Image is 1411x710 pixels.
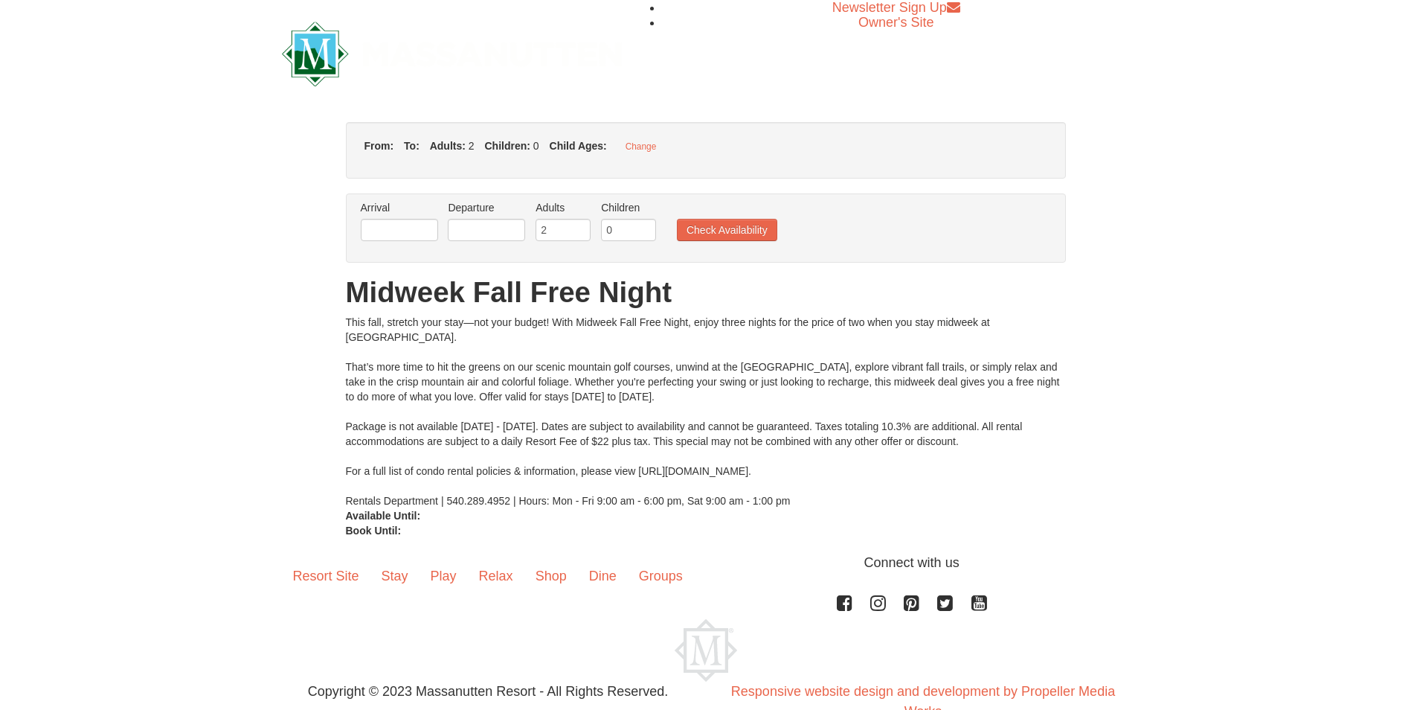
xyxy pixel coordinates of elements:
[533,140,539,152] span: 0
[677,219,777,241] button: Check Availability
[484,140,530,152] strong: Children:
[364,140,394,152] strong: From:
[282,22,623,86] img: Massanutten Resort Logo
[578,553,628,599] a: Dine
[469,140,475,152] span: 2
[346,525,402,537] strong: Book Until:
[404,140,420,152] strong: To:
[346,315,1066,508] div: This fall, stretch your stay—not your budget! With Midweek Fall Free Night, enjoy three nights fo...
[420,553,468,599] a: Play
[346,278,1066,307] h1: Midweek Fall Free Night
[430,140,466,152] strong: Adults:
[282,553,370,599] a: Resort Site
[550,140,607,152] strong: Child Ages:
[617,137,665,156] button: Change
[468,553,524,599] a: Relax
[282,34,623,69] a: Massanutten Resort
[675,619,737,682] img: Massanutten Resort Logo
[282,553,1130,573] p: Connect with us
[536,200,591,215] label: Adults
[628,553,694,599] a: Groups
[448,200,525,215] label: Departure
[361,200,438,215] label: Arrival
[524,553,578,599] a: Shop
[858,15,933,30] a: Owner's Site
[601,200,656,215] label: Children
[271,682,706,702] p: Copyright © 2023 Massanutten Resort - All Rights Reserved.
[370,553,420,599] a: Stay
[346,510,421,522] strong: Available Until:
